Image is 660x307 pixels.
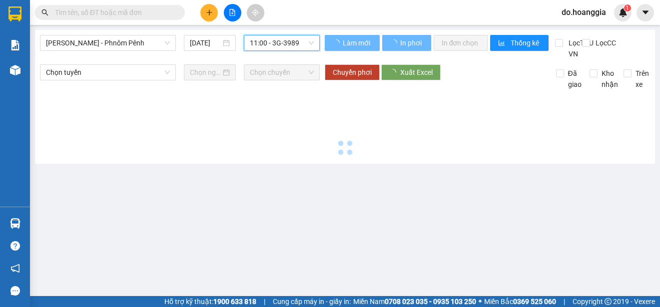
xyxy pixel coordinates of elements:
[390,39,399,46] span: loading
[325,35,380,51] button: Làm mới
[434,35,488,51] button: In đơn chọn
[10,40,20,50] img: solution-icon
[229,9,236,16] span: file-add
[10,286,20,296] span: message
[250,35,314,50] span: 11:00 - 3G-3989
[564,296,565,307] span: |
[206,9,213,16] span: plus
[498,39,507,47] span: bar-chart
[632,68,653,90] span: Trên xe
[8,6,21,21] img: logo-vxr
[484,296,556,307] span: Miền Bắc
[641,8,650,17] span: caret-down
[400,67,433,78] span: Xuất Excel
[511,37,541,48] span: Thống kê
[10,241,20,251] span: question-circle
[164,296,256,307] span: Hỗ trợ kỹ thuật:
[343,37,372,48] span: Làm mới
[554,6,614,18] span: do.hoanggia
[598,68,622,90] span: Kho nhận
[213,298,256,306] strong: 1900 633 818
[252,9,259,16] span: aim
[353,296,476,307] span: Miền Nam
[224,4,241,21] button: file-add
[325,64,380,80] button: Chuyển phơi
[46,65,170,80] span: Chọn tuyến
[619,8,628,17] img: icon-new-feature
[565,37,595,59] span: Lọc THU VN
[624,4,631,11] sup: 1
[10,264,20,273] span: notification
[41,9,48,16] span: search
[605,298,612,305] span: copyright
[250,65,314,80] span: Chọn chuyến
[264,296,265,307] span: |
[10,65,20,75] img: warehouse-icon
[381,64,441,80] button: Xuất Excel
[385,298,476,306] strong: 0708 023 035 - 0935 103 250
[389,69,400,76] span: loading
[10,218,20,229] img: warehouse-icon
[637,4,654,21] button: caret-down
[400,37,423,48] span: In phơi
[382,35,431,51] button: In phơi
[55,7,173,18] input: Tìm tên, số ĐT hoặc mã đơn
[200,4,218,21] button: plus
[626,4,629,11] span: 1
[564,68,586,90] span: Đã giao
[479,300,482,304] span: ⚪️
[190,67,221,78] input: Chọn ngày
[46,35,170,50] span: Hồ Chí Minh - Phnôm Pênh
[592,37,618,48] span: Lọc CC
[247,4,264,21] button: aim
[190,37,221,48] input: 14/08/2025
[333,39,341,46] span: loading
[513,298,556,306] strong: 0369 525 060
[490,35,549,51] button: bar-chartThống kê
[273,296,351,307] span: Cung cấp máy in - giấy in:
